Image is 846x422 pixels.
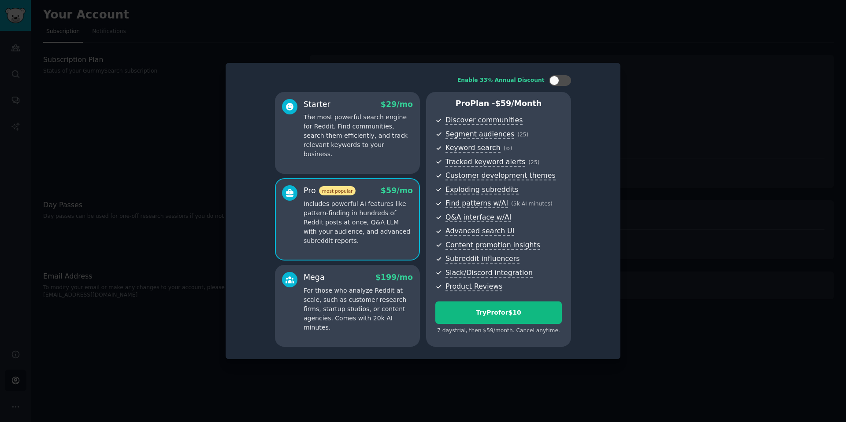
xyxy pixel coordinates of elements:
[304,113,413,159] p: The most powerful search engine for Reddit. Find communities, search them efficiently, and track ...
[445,116,523,125] span: Discover communities
[511,201,553,207] span: ( 5k AI minutes )
[435,327,562,335] div: 7 days trial, then $ 59 /month . Cancel anytime.
[445,130,514,139] span: Segment audiences
[435,98,562,109] p: Pro Plan -
[304,185,356,196] div: Pro
[445,241,540,250] span: Content promotion insights
[375,273,413,282] span: $ 199 /mo
[304,272,325,283] div: Mega
[304,99,330,110] div: Starter
[457,77,545,84] div: Enable 33% Annual Discount
[435,301,562,324] button: TryProfor$10
[436,308,561,317] div: Try Pro for $10
[304,199,413,246] p: Includes powerful AI features like pattern-finding in hundreds of Reddit posts at once, Q&A LLM w...
[445,268,533,278] span: Slack/Discord integration
[445,227,514,236] span: Advanced search UI
[445,282,502,291] span: Product Reviews
[381,186,413,195] span: $ 59 /mo
[528,159,539,165] span: ( 25 )
[445,171,556,180] span: Customer development themes
[517,132,528,138] span: ( 25 )
[304,286,413,332] p: For those who analyze Reddit at scale, such as customer research firms, startup studios, or conte...
[445,143,501,153] span: Keyword search
[504,145,512,151] span: ( ∞ )
[445,185,518,194] span: Exploding subreddits
[445,254,519,264] span: Subreddit influencers
[445,213,511,222] span: Q&A interface w/AI
[381,100,413,109] span: $ 29 /mo
[445,158,525,167] span: Tracked keyword alerts
[495,99,542,108] span: $ 59 /month
[319,186,356,195] span: most popular
[445,199,508,208] span: Find patterns w/AI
